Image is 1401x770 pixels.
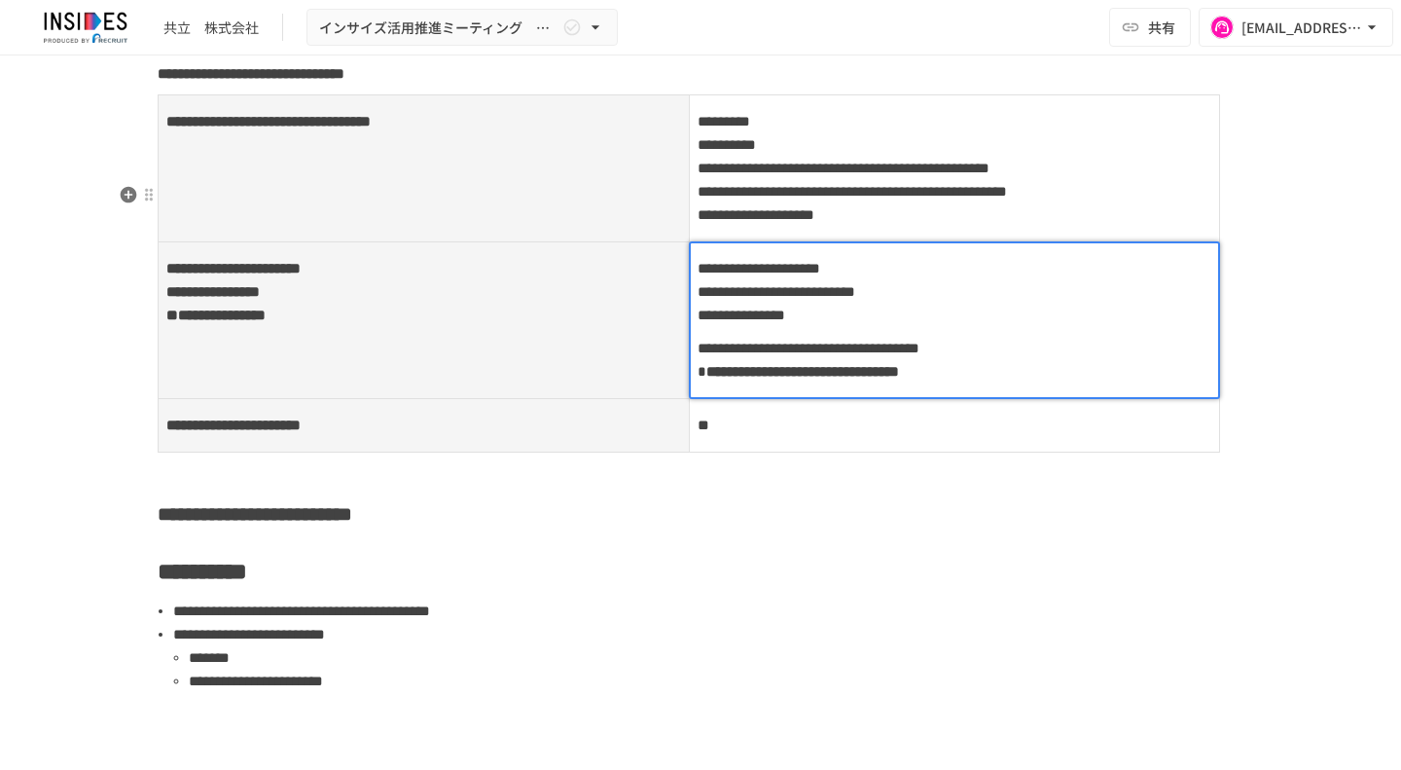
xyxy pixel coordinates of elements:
[23,12,148,43] img: JmGSPSkPjKwBq77AtHmwC7bJguQHJlCRQfAXtnx4WuV
[163,18,259,38] div: 共立 株式会社
[319,16,558,40] span: インサイズ活用推進ミーティング ～2回目～
[1199,8,1393,47] button: [EMAIL_ADDRESS][DOMAIN_NAME]
[1148,17,1175,38] span: 共有
[1109,8,1191,47] button: 共有
[306,9,618,47] button: インサイズ活用推進ミーティング ～2回目～
[1241,16,1362,40] div: [EMAIL_ADDRESS][DOMAIN_NAME]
